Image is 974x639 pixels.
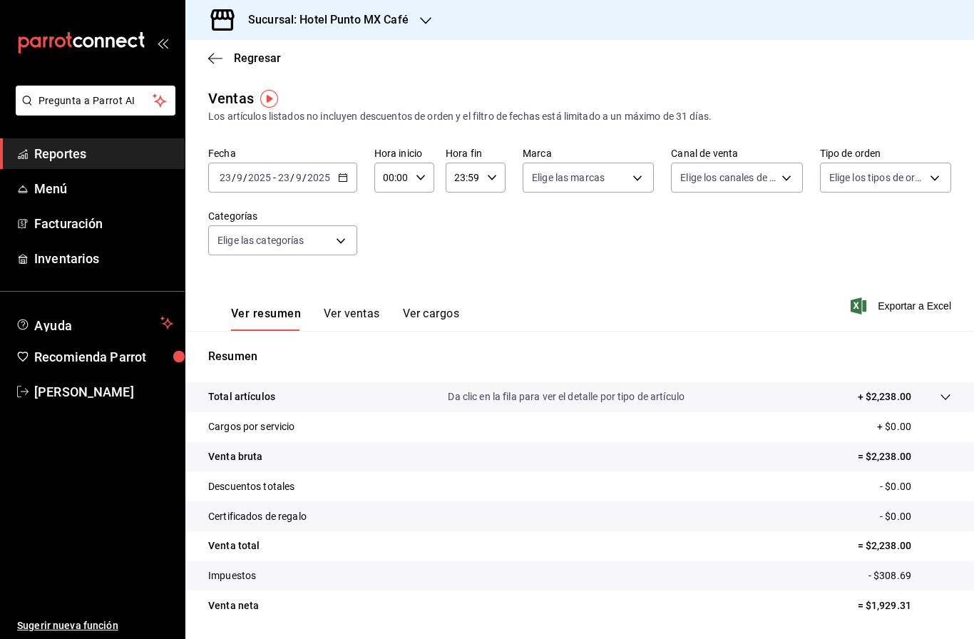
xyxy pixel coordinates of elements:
span: Sugerir nueva función [17,618,173,633]
span: Menú [34,179,173,198]
div: Ventas [208,88,254,109]
p: = $2,238.00 [858,449,951,464]
img: Tooltip marker [260,90,278,108]
p: + $2,238.00 [858,389,911,404]
button: Ver resumen [231,307,301,331]
h3: Sucursal: Hotel Punto MX Café [237,11,409,29]
p: Venta total [208,538,260,553]
label: Hora inicio [374,148,434,158]
button: open_drawer_menu [157,37,168,48]
label: Canal de venta [671,148,802,158]
span: Elige los canales de venta [680,170,776,185]
button: Pregunta a Parrot AI [16,86,175,116]
p: Certificados de regalo [208,509,307,524]
label: Tipo de orden [820,148,951,158]
p: Cargos por servicio [208,419,295,434]
label: Fecha [208,148,357,158]
p: = $1,929.31 [858,598,951,613]
span: Regresar [234,51,281,65]
p: Da clic en la fila para ver el detalle por tipo de artículo [448,389,685,404]
p: Venta neta [208,598,259,613]
label: Categorías [208,211,357,221]
label: Marca [523,148,654,158]
input: ---- [307,172,331,183]
span: Reportes [34,144,173,163]
input: -- [219,172,232,183]
span: Ayuda [34,315,155,332]
span: Elige los tipos de orden [829,170,925,185]
input: -- [295,172,302,183]
div: navigation tabs [231,307,459,331]
span: Elige las categorías [217,233,304,247]
span: / [302,172,307,183]
p: Venta bruta [208,449,262,464]
span: Inventarios [34,249,173,268]
span: Recomienda Parrot [34,347,173,367]
input: -- [236,172,243,183]
button: Ver ventas [324,307,380,331]
p: - $0.00 [880,509,951,524]
p: = $2,238.00 [858,538,951,553]
button: Regresar [208,51,281,65]
span: / [243,172,247,183]
p: Descuentos totales [208,479,294,494]
p: Impuestos [208,568,256,583]
span: / [290,172,294,183]
button: Exportar a Excel [853,297,951,315]
button: Ver cargos [403,307,460,331]
span: [PERSON_NAME] [34,382,173,402]
span: Elige las marcas [532,170,605,185]
span: / [232,172,236,183]
div: Los artículos listados no incluyen descuentos de orden y el filtro de fechas está limitado a un m... [208,109,951,124]
p: Total artículos [208,389,275,404]
label: Hora fin [446,148,506,158]
span: - [273,172,276,183]
p: + $0.00 [877,419,951,434]
a: Pregunta a Parrot AI [10,103,175,118]
span: Pregunta a Parrot AI [39,93,153,108]
input: -- [277,172,290,183]
p: - $308.69 [868,568,951,583]
span: Facturación [34,214,173,233]
p: - $0.00 [880,479,951,494]
p: Resumen [208,348,951,365]
input: ---- [247,172,272,183]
